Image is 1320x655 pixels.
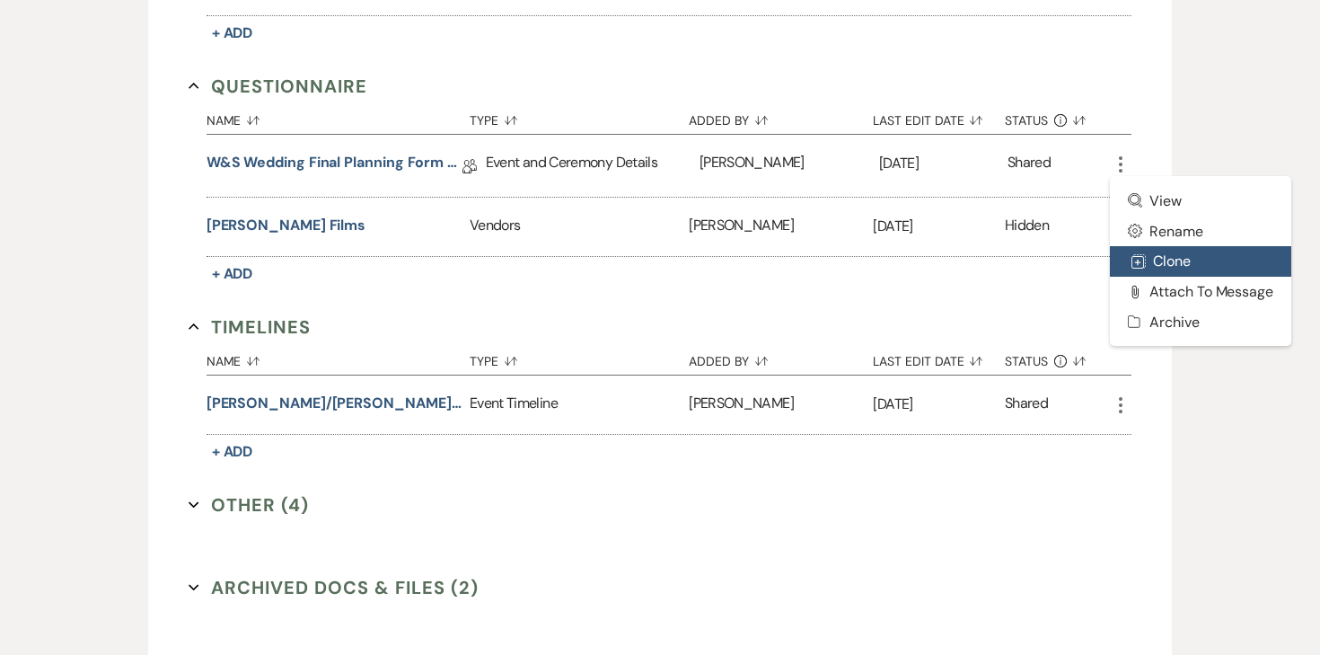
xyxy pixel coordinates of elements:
[1005,114,1048,127] span: Status
[207,100,470,134] button: Name
[207,341,470,375] button: Name
[873,341,1005,375] button: Last Edit Date
[689,100,873,134] button: Added By
[189,491,309,518] button: Other (4)
[212,442,253,461] span: + Add
[470,100,689,134] button: Type
[1110,185,1291,216] a: View
[486,135,700,197] div: Event and Ceremony Details
[470,341,689,375] button: Type
[879,152,1008,175] p: [DATE]
[1005,355,1048,367] span: Status
[873,100,1005,134] button: Last Edit Date
[1005,341,1110,375] button: Status
[207,439,259,465] button: + Add
[1110,277,1291,307] button: Attach to Message
[1110,246,1291,277] button: Clone
[189,314,311,341] button: Timelines
[207,152,462,180] a: W&S Wedding Final Planning Form - [PERSON_NAME] & [PERSON_NAME]
[470,376,689,434] div: Event Timeline
[689,376,873,434] div: [PERSON_NAME]
[873,393,1005,416] p: [DATE]
[689,198,873,256] div: [PERSON_NAME]
[207,393,462,414] button: [PERSON_NAME]/[PERSON_NAME] wedding timeline
[1110,307,1291,338] button: Archive
[207,215,365,236] button: [PERSON_NAME] Films
[1110,216,1291,246] button: Rename
[212,264,253,283] span: + Add
[1008,152,1051,180] div: Shared
[207,21,259,46] button: + Add
[189,73,367,100] button: Questionnaire
[189,574,479,601] button: Archived Docs & Files (2)
[873,215,1005,238] p: [DATE]
[470,198,689,256] div: Vendors
[212,23,253,42] span: + Add
[1005,393,1048,417] div: Shared
[207,261,259,287] button: + Add
[1005,215,1049,239] div: Hidden
[689,341,873,375] button: Added By
[1005,100,1110,134] button: Status
[700,135,879,197] div: [PERSON_NAME]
